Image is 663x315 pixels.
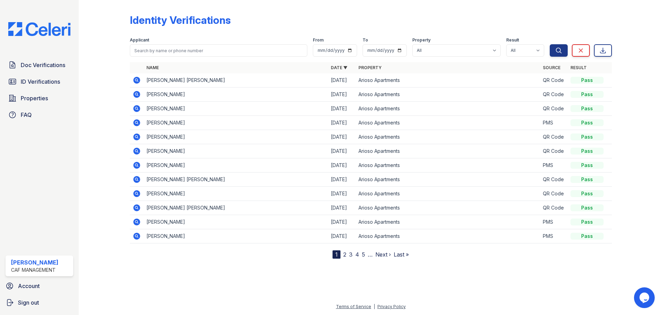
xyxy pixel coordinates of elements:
td: [DATE] [328,173,356,187]
td: Arioso Apartments [356,229,540,243]
a: 5 [362,251,365,258]
td: [DATE] [328,201,356,215]
a: Properties [6,91,73,105]
td: [DATE] [328,215,356,229]
a: Name [146,65,159,70]
td: Arioso Apartments [356,215,540,229]
div: Pass [570,148,604,155]
a: 2 [343,251,346,258]
label: Property [412,37,431,43]
a: Privacy Policy [377,304,406,309]
a: Source [543,65,560,70]
label: From [313,37,324,43]
td: [PERSON_NAME] [PERSON_NAME] [144,73,328,87]
td: QR Code [540,102,568,116]
td: [DATE] [328,144,356,158]
td: [PERSON_NAME] [144,229,328,243]
td: [PERSON_NAME] [144,187,328,201]
div: Pass [570,162,604,169]
td: [PERSON_NAME] [PERSON_NAME] [144,201,328,215]
td: [DATE] [328,102,356,116]
td: PMS [540,116,568,130]
td: [PERSON_NAME] [PERSON_NAME] [144,173,328,187]
a: Terms of Service [336,304,371,309]
span: ID Verifications [21,77,60,86]
span: Sign out [18,298,39,307]
div: Pass [570,119,604,126]
span: Doc Verifications [21,61,65,69]
div: 1 [333,250,340,259]
a: Property [358,65,382,70]
td: Arioso Apartments [356,158,540,173]
a: Result [570,65,587,70]
a: FAQ [6,108,73,122]
td: Arioso Apartments [356,144,540,158]
td: Arioso Apartments [356,130,540,144]
span: … [368,250,373,259]
div: Pass [570,133,604,140]
div: Pass [570,91,604,98]
td: [PERSON_NAME] [144,158,328,173]
td: PMS [540,229,568,243]
td: Arioso Apartments [356,187,540,201]
div: Pass [570,233,604,240]
div: CAF Management [11,267,58,274]
td: [DATE] [328,87,356,102]
td: QR Code [540,73,568,87]
td: PMS [540,215,568,229]
a: Next › [375,251,391,258]
td: Arioso Apartments [356,173,540,187]
div: Pass [570,219,604,225]
span: Properties [21,94,48,102]
td: QR Code [540,87,568,102]
span: FAQ [21,111,32,119]
td: [DATE] [328,158,356,173]
td: Arioso Apartments [356,116,540,130]
td: [PERSON_NAME] [144,215,328,229]
td: Arioso Apartments [356,201,540,215]
div: [PERSON_NAME] [11,258,58,267]
a: Date ▼ [331,65,347,70]
td: Arioso Apartments [356,102,540,116]
td: [DATE] [328,229,356,243]
td: QR Code [540,130,568,144]
label: Result [506,37,519,43]
td: [PERSON_NAME] [144,102,328,116]
div: Pass [570,105,604,112]
a: Doc Verifications [6,58,73,72]
td: [DATE] [328,187,356,201]
label: To [363,37,368,43]
td: [PERSON_NAME] [144,130,328,144]
td: [DATE] [328,73,356,87]
td: QR Code [540,187,568,201]
div: Pass [570,190,604,197]
input: Search by name or phone number [130,44,307,57]
td: [DATE] [328,116,356,130]
td: [DATE] [328,130,356,144]
a: ID Verifications [6,75,73,89]
a: 4 [355,251,359,258]
a: Account [3,279,76,293]
td: [PERSON_NAME] [144,116,328,130]
a: 3 [349,251,353,258]
td: QR Code [540,144,568,158]
div: Pass [570,77,604,84]
td: PMS [540,158,568,173]
label: Applicant [130,37,149,43]
td: [PERSON_NAME] [144,144,328,158]
td: Arioso Apartments [356,87,540,102]
div: | [374,304,375,309]
div: Identity Verifications [130,14,231,26]
td: [PERSON_NAME] [144,87,328,102]
div: Pass [570,176,604,183]
iframe: chat widget [634,287,656,308]
img: CE_Logo_Blue-a8612792a0a2168367f1c8372b55b34899dd931a85d93a1a3d3e32e68fde9ad4.png [3,22,76,36]
div: Pass [570,204,604,211]
td: QR Code [540,201,568,215]
a: Last » [394,251,409,258]
a: Sign out [3,296,76,309]
td: Arioso Apartments [356,73,540,87]
span: Account [18,282,40,290]
td: QR Code [540,173,568,187]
